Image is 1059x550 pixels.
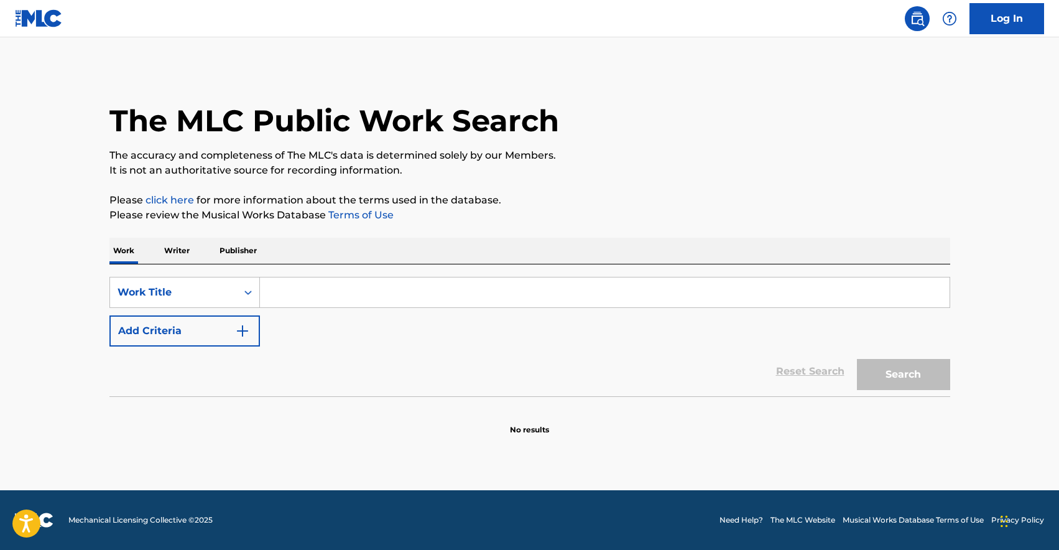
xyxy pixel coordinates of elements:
[326,209,394,221] a: Terms of Use
[109,102,559,139] h1: The MLC Public Work Search
[15,513,53,528] img: logo
[118,285,229,300] div: Work Title
[109,148,950,163] p: The accuracy and completeness of The MLC's data is determined solely by our Members.
[770,515,835,526] a: The MLC Website
[160,238,193,264] p: Writer
[235,324,250,338] img: 9d2ae6d4665cec9f34b9.svg
[109,163,950,178] p: It is not an authoritative source for recording information.
[991,515,1044,526] a: Privacy Policy
[937,6,962,31] div: Help
[109,315,260,347] button: Add Criteria
[216,238,261,264] p: Publisher
[719,515,763,526] a: Need Help?
[109,238,138,264] p: Work
[146,194,194,206] a: click here
[997,490,1059,550] iframe: Chat Widget
[109,208,950,223] p: Please review the Musical Works Database
[510,409,549,436] p: No results
[68,515,213,526] span: Mechanical Licensing Collective © 2025
[942,11,957,26] img: help
[109,193,950,208] p: Please for more information about the terms used in the database.
[109,277,950,396] form: Search Form
[843,515,984,526] a: Musical Works Database Terms of Use
[969,3,1044,34] a: Log In
[910,11,925,26] img: search
[1001,503,1008,540] div: Drag
[905,6,930,31] a: Public Search
[15,9,63,27] img: MLC Logo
